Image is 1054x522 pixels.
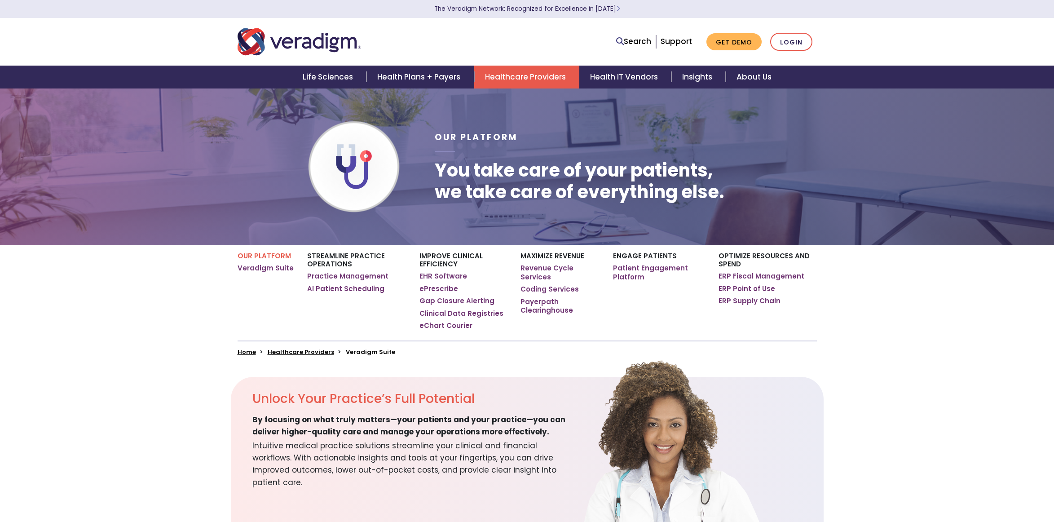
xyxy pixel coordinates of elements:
a: ERP Fiscal Management [719,272,804,281]
a: About Us [726,66,782,88]
a: ERP Point of Use [719,284,775,293]
h2: Unlock Your Practice’s Full Potential [252,391,577,407]
a: Payerpath Clearinghouse [520,297,599,315]
span: By focusing on what truly matters—your patients and your practice—you can deliver higher-quality ... [252,414,577,438]
a: The Veradigm Network: Recognized for Excellence in [DATE]Learn More [434,4,620,13]
a: Healthcare Providers [474,66,579,88]
a: ePrescribe [419,284,458,293]
a: EHR Software [419,272,467,281]
a: Health IT Vendors [579,66,671,88]
a: Healthcare Providers [268,348,334,356]
a: Health Plans + Payers [366,66,474,88]
span: Intuitive medical practice solutions streamline your clinical and financial workflows. With actio... [252,438,577,489]
a: Get Demo [706,33,762,51]
a: Insights [671,66,726,88]
a: Login [770,33,812,51]
a: Support [661,36,692,47]
span: Our Platform [435,131,518,143]
a: Clinical Data Registries [419,309,503,318]
a: Life Sciences [292,66,366,88]
a: ERP Supply Chain [719,296,781,305]
a: Patient Engagement Platform [613,264,705,281]
a: eChart Courier [419,321,472,330]
a: Revenue Cycle Services [520,264,599,281]
a: AI Patient Scheduling [307,284,384,293]
a: Gap Closure Alerting [419,296,494,305]
a: Home [238,348,256,356]
a: Veradigm Suite [238,264,294,273]
a: Practice Management [307,272,388,281]
h1: You take care of your patients, we take care of everything else. [435,159,724,203]
img: Veradigm logo [238,27,361,57]
a: Coding Services [520,285,579,294]
span: Learn More [616,4,620,13]
a: Search [616,35,651,48]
